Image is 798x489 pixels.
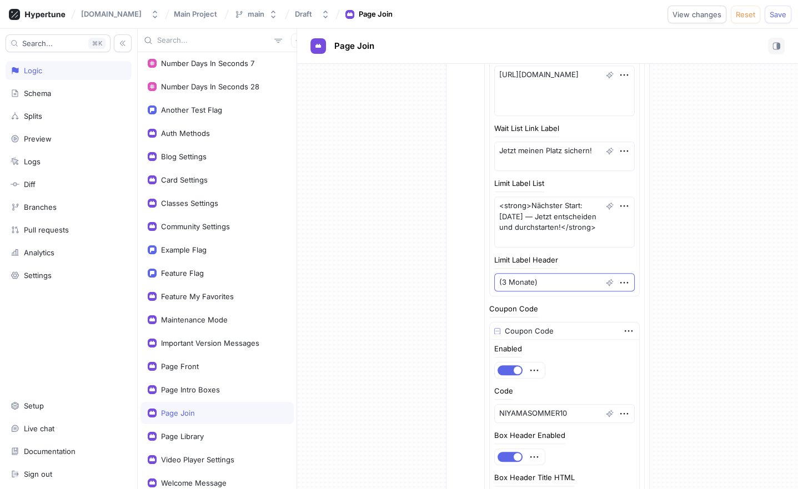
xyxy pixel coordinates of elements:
span: Reset [736,11,755,18]
div: Page Join [161,409,195,417]
span: Main Project [174,10,217,18]
div: Preview [24,134,52,143]
div: Number Days In Seconds 7 [161,59,254,68]
div: K [88,38,106,49]
div: [DOMAIN_NAME] [81,9,142,19]
div: Box Header Title HTML [494,474,575,481]
div: Wait List Link Label [494,125,559,132]
div: Documentation [24,447,76,456]
div: Schema [24,89,51,98]
div: Classes Settings [161,199,218,208]
div: Diff [24,180,36,189]
span: Search... [22,40,53,47]
button: [DOMAIN_NAME] [77,5,164,23]
div: Card Settings [161,175,208,184]
div: Blog Settings [161,152,207,161]
div: Code [494,387,513,395]
button: Draft [290,5,334,23]
button: Search...K [6,34,111,52]
div: Auth Methods [161,129,210,138]
button: Reset [731,6,760,23]
a: Documentation [6,442,132,461]
span: Save [770,11,786,18]
div: Live chat [24,424,54,433]
input: Search... [157,35,270,46]
div: Page Intro Boxes [161,385,220,394]
button: Save [765,6,791,23]
div: Welcome Message [161,478,227,487]
textarea: NIYAMASOMMER10 [494,404,635,423]
div: Community Settings [161,222,230,231]
div: Page Join [359,9,393,20]
div: Page Library [161,432,204,441]
textarea: <strong>Nächster Start: [DATE] — Jetzt entscheiden und durchstarten!</strong> [494,196,635,248]
div: Another Test Flag [161,105,222,114]
div: Coupon Code [489,305,538,312]
div: Important Version Messages [161,339,259,347]
div: Maintenance Mode [161,315,228,324]
div: Feature Flag [161,269,204,278]
div: main [248,9,264,19]
div: Limit Label Header [494,256,558,264]
button: View changes [667,6,726,23]
div: Feature My Favorites [161,292,234,301]
div: Analytics [24,248,54,257]
div: Box Header Enabled [494,432,565,439]
div: Page Front [161,362,199,371]
textarea: [URL][DOMAIN_NAME] [494,65,635,117]
div: Video Player Settings [161,455,234,464]
div: Settings [24,271,52,280]
div: Number Days In Seconds 28 [161,82,259,91]
div: Enabled [494,345,522,352]
button: main [230,5,282,23]
textarea: Jetzt meinen Platz sichern! [494,142,635,171]
div: Setup [24,401,44,410]
div: Draft [295,9,312,19]
div: Logs [24,157,41,166]
span: Page Join [334,42,374,51]
div: Coupon Code [505,326,554,337]
div: Sign out [24,470,52,478]
div: Branches [24,203,57,211]
div: Pull requests [24,225,69,234]
span: View changes [672,11,721,18]
textarea: (3 Monate) [494,273,635,292]
div: Example Flag [161,245,207,254]
div: Logic [24,66,42,75]
div: Splits [24,112,42,120]
div: Limit Label List [494,180,544,187]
